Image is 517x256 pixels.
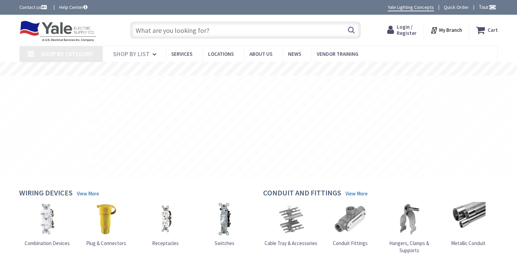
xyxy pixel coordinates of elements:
[19,4,48,11] a: Contact us
[148,202,182,236] img: Receptacles
[19,189,72,199] h4: Wiring Devices
[249,51,272,57] span: About Us
[451,240,486,246] span: Metallic Conduit
[19,21,97,42] img: Yale Electric Supply Co.
[148,202,182,247] a: Receptacles Receptacles
[207,202,242,247] a: Switches Switches
[264,240,317,246] span: Cable Tray & Accessories
[488,24,498,36] strong: Cart
[333,202,367,236] img: Conduit Fittings
[89,202,123,236] img: Plug & Connectors
[451,202,486,236] img: Metallic Conduit
[345,190,368,197] a: View More
[439,27,462,33] strong: My Branch
[130,22,361,39] input: What are you looking for?
[86,202,126,247] a: Plug & Connectors Plug & Connectors
[451,202,486,247] a: Metallic Conduit Metallic Conduit
[388,4,434,11] a: Yale Lighting Concepts
[113,50,150,58] span: Shop By List
[333,202,368,247] a: Conduit Fittings Conduit Fittings
[208,51,234,57] span: Locations
[288,51,301,57] span: News
[381,202,437,254] a: Hangers, Clamps & Supports Hangers, Clamps & Supports
[389,240,429,254] span: Hangers, Clamps & Supports
[476,24,498,36] a: Cart
[392,202,426,236] img: Hangers, Clamps & Supports
[397,24,417,36] span: Login / Register
[264,202,317,247] a: Cable Tray & Accessories Cable Tray & Accessories
[215,240,234,246] span: Switches
[207,202,242,236] img: Switches
[77,190,99,197] a: View More
[86,240,126,246] span: Plug & Connectors
[30,202,64,236] img: Combination Devices
[317,51,358,57] span: Vendor Training
[274,202,308,236] img: Cable Tray & Accessories
[59,4,87,11] a: Help Center
[387,24,417,36] a: Login / Register
[171,51,192,57] span: Services
[430,24,462,36] div: My Branch
[479,4,496,10] span: Tour
[263,189,341,199] h4: Conduit and Fittings
[25,240,70,246] span: Combination Devices
[444,4,469,11] a: Quick Order
[41,50,93,58] span: Shop By Category
[333,240,368,246] span: Conduit Fittings
[25,202,70,247] a: Combination Devices Combination Devices
[152,240,179,246] span: Receptacles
